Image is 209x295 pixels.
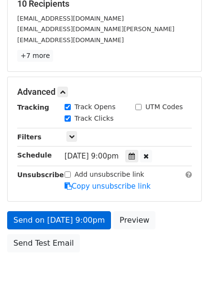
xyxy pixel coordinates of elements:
[7,211,111,229] a: Send on [DATE] 9:00pm
[17,36,124,44] small: [EMAIL_ADDRESS][DOMAIN_NAME]
[17,151,52,159] strong: Schedule
[145,102,183,112] label: UTM Codes
[17,171,64,179] strong: Unsubscribe
[17,103,49,111] strong: Tracking
[75,113,114,124] label: Track Clicks
[161,249,209,295] iframe: Chat Widget
[17,87,192,97] h5: Advanced
[17,25,175,33] small: [EMAIL_ADDRESS][DOMAIN_NAME][PERSON_NAME]
[65,182,151,191] a: Copy unsubscribe link
[17,133,42,141] strong: Filters
[65,152,119,160] span: [DATE] 9:00pm
[75,170,144,180] label: Add unsubscribe link
[7,234,80,252] a: Send Test Email
[113,211,155,229] a: Preview
[75,102,116,112] label: Track Opens
[17,50,53,62] a: +7 more
[17,15,124,22] small: [EMAIL_ADDRESS][DOMAIN_NAME]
